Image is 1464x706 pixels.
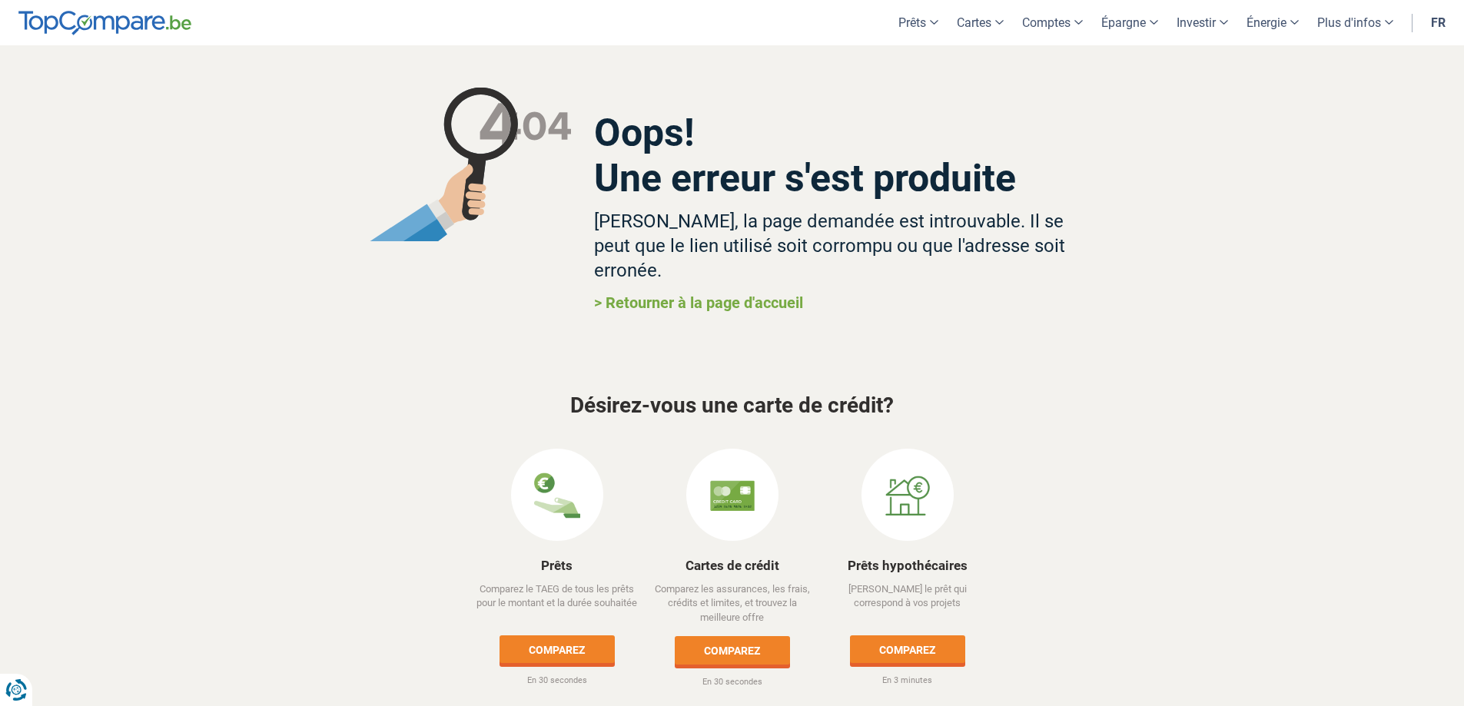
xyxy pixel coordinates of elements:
a: Comparez [500,635,615,663]
h2: Oops! Une erreur s'est produite [594,111,1096,201]
p: En 30 secondes [470,675,643,687]
a: Prêts hypothécaires [848,558,968,573]
a: Cartes de crédit [686,558,779,573]
img: magnifying glass not found [369,88,571,241]
h3: [PERSON_NAME], la page demandée est introuvable. Il se peut que le lien utilisé soit corrompu ou ... [594,209,1096,283]
a: Comparez [675,636,790,664]
p: En 30 secondes [646,676,818,688]
img: Cartes de crédit [709,472,755,519]
a: Prêts [541,558,573,573]
img: TopCompare [18,11,191,35]
p: [PERSON_NAME] le prêt qui correspond à vos projets [821,582,994,624]
p: En 3 minutes [821,675,994,687]
img: Prêts hypothécaires [885,472,931,519]
p: Comparez les assurances, les frais, crédits et limites, et trouvez la meilleure offre [646,582,818,625]
img: Prêts [534,472,580,519]
a: Comparez [850,635,965,663]
a: > Retourner à la page d'accueil [594,293,803,312]
p: Comparez le TAEG de tous les prêts pour le montant et la durée souhaitée [470,582,643,624]
h3: Désirez-vous une carte de crédit? [294,394,1170,418]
